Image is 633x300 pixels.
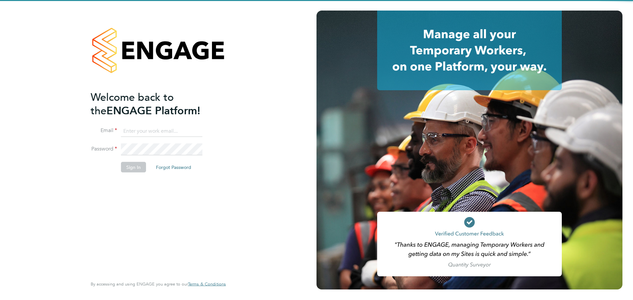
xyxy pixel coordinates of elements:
h2: ENGAGE Platform! [91,90,219,117]
button: Forgot Password [151,162,196,173]
span: By accessing and using ENGAGE you agree to our [91,281,226,287]
label: Password [91,146,117,152]
span: Welcome back to the [91,91,174,117]
span: Terms & Conditions [188,281,226,287]
button: Sign In [121,162,146,173]
label: Email [91,127,117,134]
input: Enter your work email... [121,125,202,137]
a: Terms & Conditions [188,282,226,287]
